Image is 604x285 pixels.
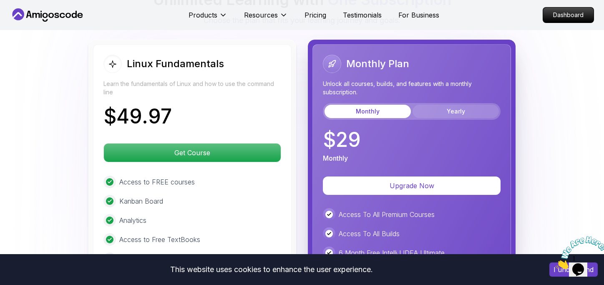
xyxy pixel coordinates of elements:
[398,10,439,20] a: For Business
[127,57,224,71] h2: Linux Fundamentals
[323,80,501,96] p: Unlock all courses, builds, and features with a monthly subscription.
[189,10,227,27] button: Products
[3,3,7,10] span: 1
[244,10,278,20] p: Resources
[323,182,501,190] a: Upgrade Now
[119,177,195,187] p: Access to FREE courses
[305,10,326,20] a: Pricing
[339,209,435,219] p: Access To All Premium Courses
[119,215,146,225] p: Analytics
[549,262,598,277] button: Accept cookies
[103,106,172,126] p: $ 49.97
[543,7,594,23] a: Dashboard
[543,8,594,23] p: Dashboard
[552,233,604,272] iframe: chat widget
[119,196,163,206] p: Kanban Board
[189,10,217,20] p: Products
[119,235,200,245] p: Access to Free TextBooks
[413,105,499,118] button: Yearly
[325,105,411,118] button: Monthly
[339,229,400,239] p: Access To All Builds
[323,177,501,195] button: Upgrade Now
[339,248,445,258] p: 6 Month Free IntelliJ IDEA Ultimate
[244,10,288,27] button: Resources
[323,130,361,150] p: $ 29
[6,260,537,279] div: This website uses cookies to enhance the user experience.
[3,3,55,36] img: Chat attention grabber
[104,144,281,162] p: Get Course
[343,10,382,20] a: Testimonials
[323,153,348,163] p: Monthly
[103,80,281,96] p: Learn the fundamentals of Linux and how to use the command line
[103,143,281,162] button: Get Course
[346,57,409,71] h2: Monthly Plan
